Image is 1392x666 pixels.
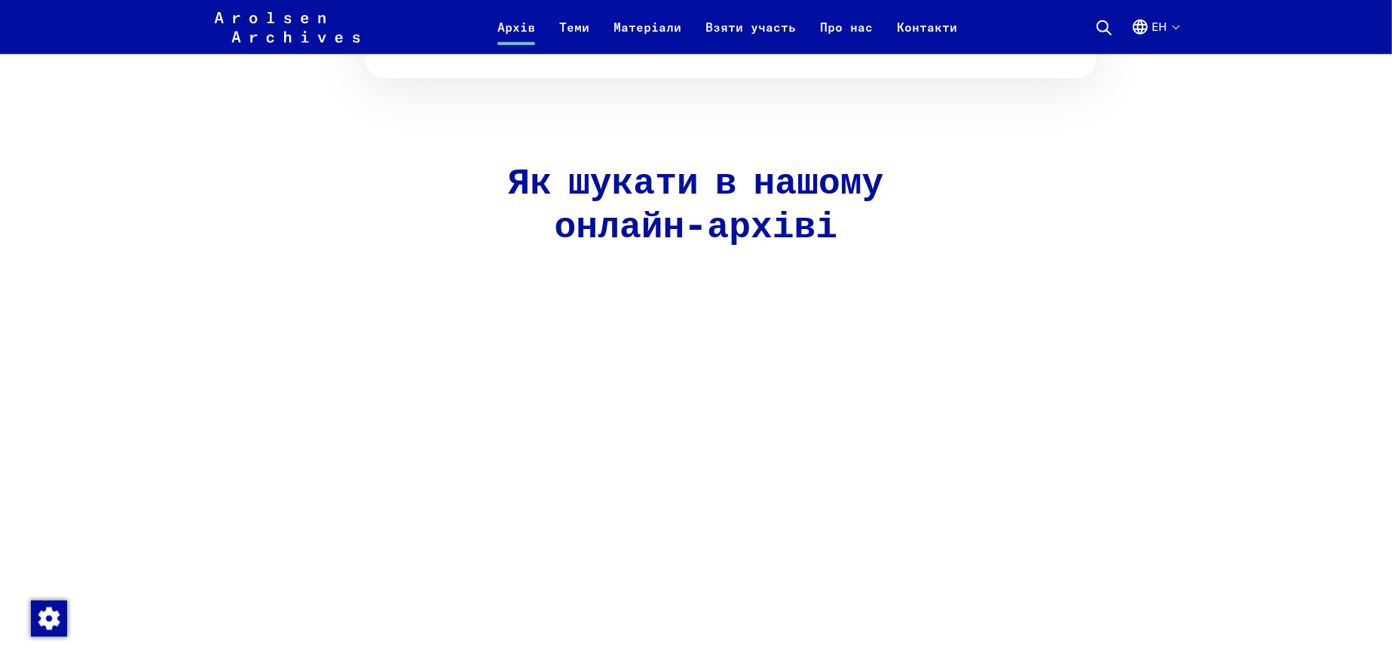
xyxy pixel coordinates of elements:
[601,18,693,54] a: Матеріали
[808,18,885,54] a: Про нас
[705,20,796,35] font: Взяти участь
[31,600,67,637] img: Зміна згоди
[613,20,681,35] font: Матеріали
[30,600,66,636] div: Зміна згоди
[485,18,547,54] a: Архів
[1131,18,1179,54] button: Англійська, вибір мови
[897,20,957,35] font: Контакти
[497,20,535,35] font: Архів
[1152,20,1167,34] font: ен
[547,18,601,54] a: Теми
[820,20,873,35] font: Про нас
[485,9,969,45] nav: Первинний
[508,165,883,245] font: Як шукати в нашому онлайн-архіві
[559,20,589,35] font: Теми
[885,18,969,54] a: Контакти
[693,18,808,54] a: Взяти участь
